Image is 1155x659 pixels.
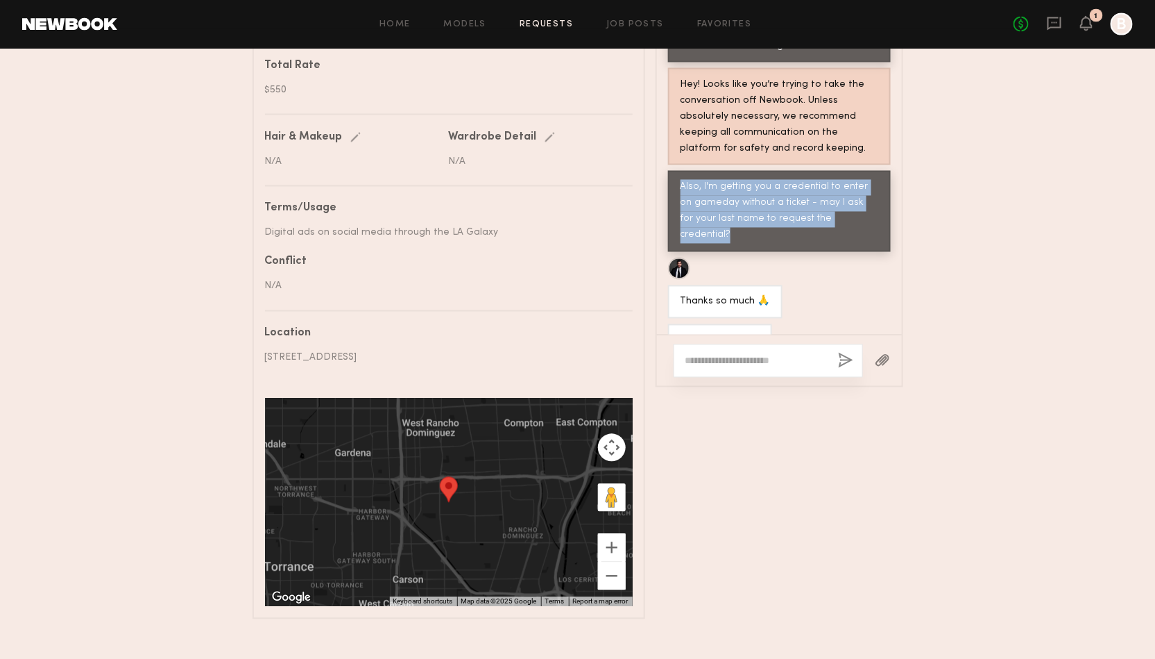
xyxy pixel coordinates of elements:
button: Zoom out [598,562,626,590]
a: Job Posts [606,20,664,29]
a: B [1111,13,1133,35]
button: Keyboard shortcuts [393,597,453,607]
div: Thanks so much 🙏 [681,294,770,310]
a: Report a map error [573,598,628,606]
span: Map data ©2025 Google [461,598,537,606]
img: Google [268,589,314,607]
div: Conflict [265,257,622,268]
a: Models [444,20,486,29]
button: Drag Pegman onto the map to open Street View [598,484,626,512]
div: Total Rate [265,60,622,72]
div: Wardrobe Detail [449,132,537,143]
div: N/A [449,154,622,169]
div: Location [265,328,622,340]
a: Open this area in Google Maps (opens a new window) [268,589,314,607]
a: Home [379,20,411,29]
div: [STREET_ADDRESS] [265,351,622,365]
div: N/A [265,154,438,169]
div: Hair & Makeup [265,132,343,143]
div: Terms/Usage [265,203,622,215]
div: My last name is [PERSON_NAME] [681,333,760,365]
div: Digital ads on social media through the LA Galaxy [265,226,622,240]
div: N/A [265,279,622,294]
div: Hey! Looks like you’re trying to take the conversation off Newbook. Unless absolutely necessary, ... [681,77,878,157]
a: Terms [545,598,565,606]
a: Favorites [697,20,752,29]
div: 1 [1095,12,1098,20]
a: Requests [520,20,573,29]
div: $550 [265,83,622,97]
div: Also, I'm getting you a credential to enter on gameday without a ticket - may I ask for your last... [681,180,878,244]
button: Map camera controls [598,434,626,462]
button: Zoom in [598,534,626,562]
